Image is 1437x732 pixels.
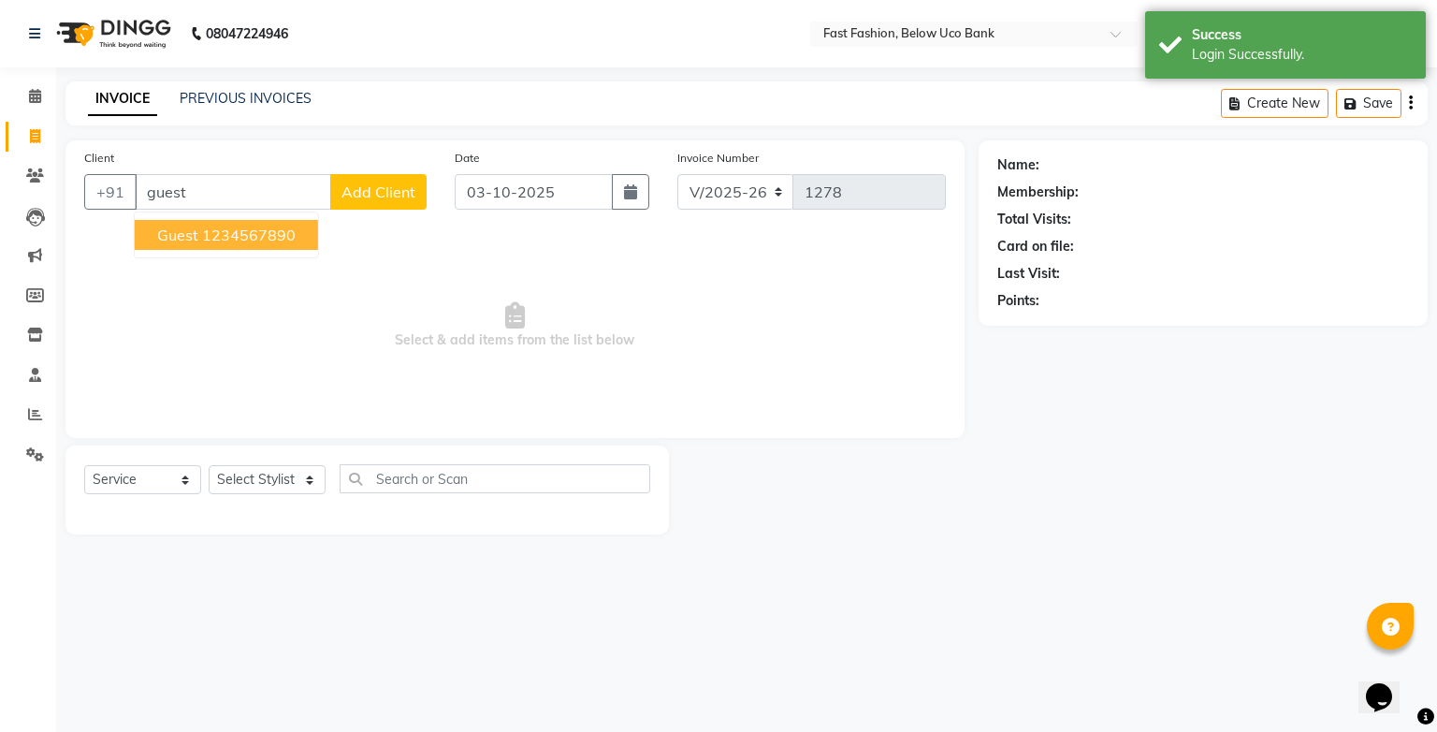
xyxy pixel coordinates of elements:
[1192,45,1412,65] div: Login Successfully.
[330,174,427,210] button: Add Client
[1358,657,1418,713] iframe: chat widget
[135,174,331,210] input: Search by Name/Mobile/Email/Code
[84,232,946,419] span: Select & add items from the list below
[997,210,1071,229] div: Total Visits:
[48,7,176,60] img: logo
[1221,89,1328,118] button: Create New
[997,237,1074,256] div: Card on file:
[157,226,198,244] span: guest
[1336,89,1401,118] button: Save
[84,174,137,210] button: +91
[341,183,415,201] span: Add Client
[340,464,650,493] input: Search or Scan
[997,155,1039,175] div: Name:
[206,7,288,60] b: 08047224946
[180,90,312,107] a: PREVIOUS INVOICES
[88,82,157,116] a: INVOICE
[997,183,1079,202] div: Membership:
[677,150,759,167] label: Invoice Number
[455,150,480,167] label: Date
[997,291,1039,311] div: Points:
[997,264,1060,284] div: Last Visit:
[1192,25,1412,45] div: Success
[202,226,296,244] ngb-highlight: 1234567890
[84,150,114,167] label: Client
